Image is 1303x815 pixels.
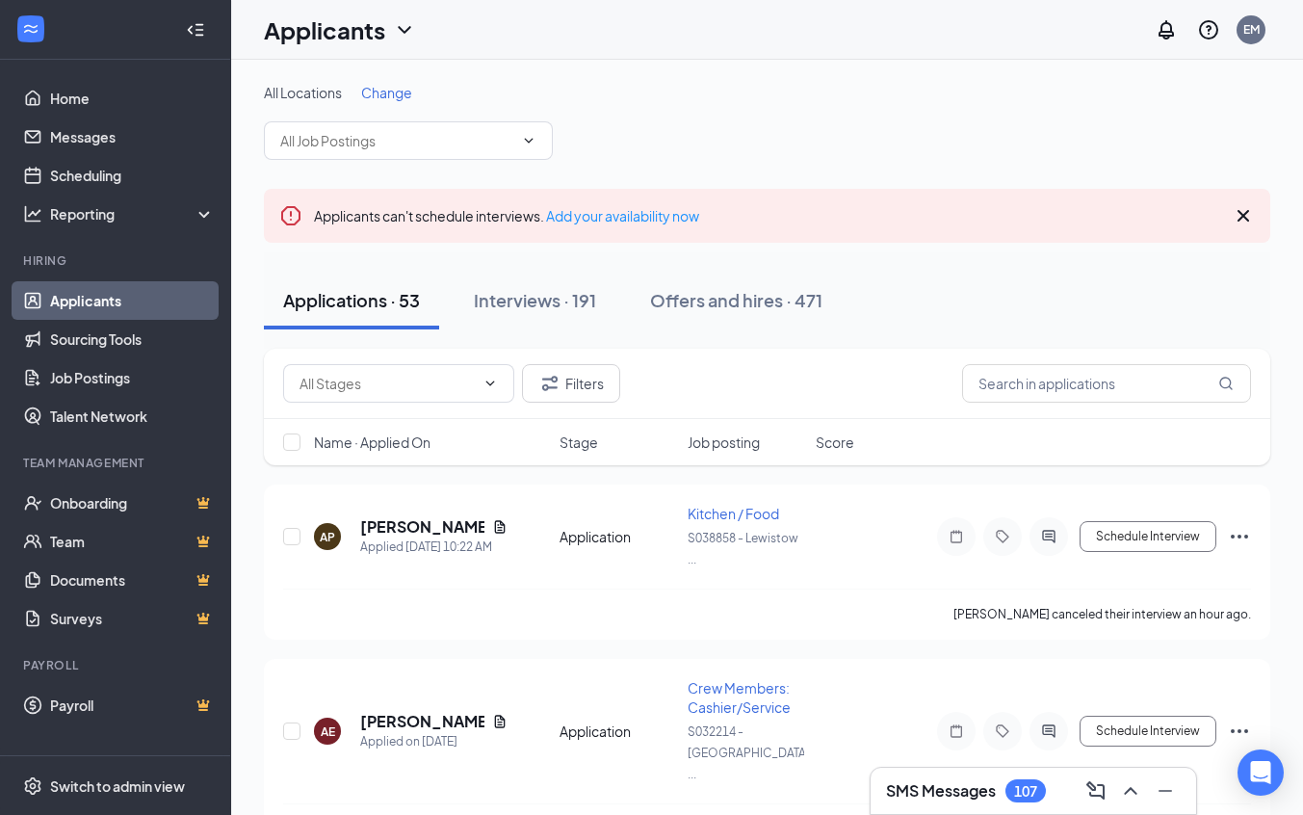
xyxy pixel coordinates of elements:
svg: ChevronDown [393,18,416,41]
svg: WorkstreamLogo [21,19,40,39]
div: Applied on [DATE] [360,732,508,751]
svg: ChevronDown [482,376,498,391]
svg: Minimize [1154,779,1177,802]
svg: Document [492,519,508,535]
div: 107 [1014,783,1037,800]
div: Hiring [23,252,211,269]
svg: ActiveChat [1037,723,1060,739]
div: AE [321,723,335,740]
a: Home [50,79,215,118]
svg: Cross [1232,204,1255,227]
a: DocumentsCrown [50,561,215,599]
h5: [PERSON_NAME] [360,711,484,732]
div: Applications · 53 [283,288,420,312]
a: TeamCrown [50,522,215,561]
svg: ActiveChat [1037,529,1060,544]
svg: Filter [538,372,561,395]
button: Filter Filters [522,364,620,403]
span: Change [361,84,412,101]
span: Name · Applied On [314,433,430,452]
a: Sourcing Tools [50,320,215,358]
div: Reporting [50,204,216,223]
svg: Ellipses [1228,525,1251,548]
div: Switch to admin view [50,776,185,796]
span: Crew Members: Cashier/Service [688,679,791,716]
button: Minimize [1150,776,1181,806]
div: EM [1243,21,1260,38]
span: All Locations [264,84,342,101]
svg: ComposeMessage [1084,779,1108,802]
input: All Job Postings [280,130,513,151]
div: Offers and hires · 471 [650,288,822,312]
div: Team Management [23,455,211,471]
a: PayrollCrown [50,686,215,724]
div: [PERSON_NAME] canceled their interview an hour ago. [953,605,1251,624]
input: All Stages [300,373,475,394]
h3: SMS Messages [886,780,996,802]
div: Applied [DATE] 10:22 AM [360,538,508,557]
svg: Ellipses [1228,720,1251,743]
div: Open Intercom Messenger [1238,749,1284,796]
svg: ChevronDown [521,133,536,148]
button: Schedule Interview [1080,716,1216,747]
svg: Analysis [23,204,42,223]
svg: Notifications [1155,18,1178,41]
h5: [PERSON_NAME] [360,516,484,538]
svg: Settings [23,776,42,796]
button: ComposeMessage [1081,776,1111,806]
input: Search in applications [962,364,1251,403]
div: Payroll [23,657,211,673]
svg: QuestionInfo [1197,18,1220,41]
a: OnboardingCrown [50,484,215,522]
a: Applicants [50,281,215,320]
a: Scheduling [50,156,215,195]
a: Messages [50,118,215,156]
div: Application [560,527,676,546]
h1: Applicants [264,13,385,46]
svg: Note [945,723,968,739]
span: Applicants can't schedule interviews. [314,207,699,224]
a: Job Postings [50,358,215,397]
svg: Document [492,714,508,729]
div: Interviews · 191 [474,288,596,312]
span: Stage [560,433,598,452]
a: Talent Network [50,397,215,435]
button: ChevronUp [1115,776,1146,806]
svg: Collapse [186,20,205,39]
svg: Tag [991,529,1014,544]
span: Score [816,433,854,452]
span: Job posting [688,433,760,452]
svg: Error [279,204,302,227]
span: S038858 - Lewistow ... [688,531,798,566]
svg: Tag [991,723,1014,739]
a: SurveysCrown [50,599,215,638]
span: S032214 - [GEOGRAPHIC_DATA], ... [688,724,813,781]
svg: Note [945,529,968,544]
svg: ChevronUp [1119,779,1142,802]
div: Application [560,722,676,741]
svg: MagnifyingGlass [1218,376,1234,391]
div: AP [320,529,335,545]
button: Schedule Interview [1080,521,1216,552]
a: Add your availability now [546,207,699,224]
span: Kitchen / Food [688,505,779,522]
